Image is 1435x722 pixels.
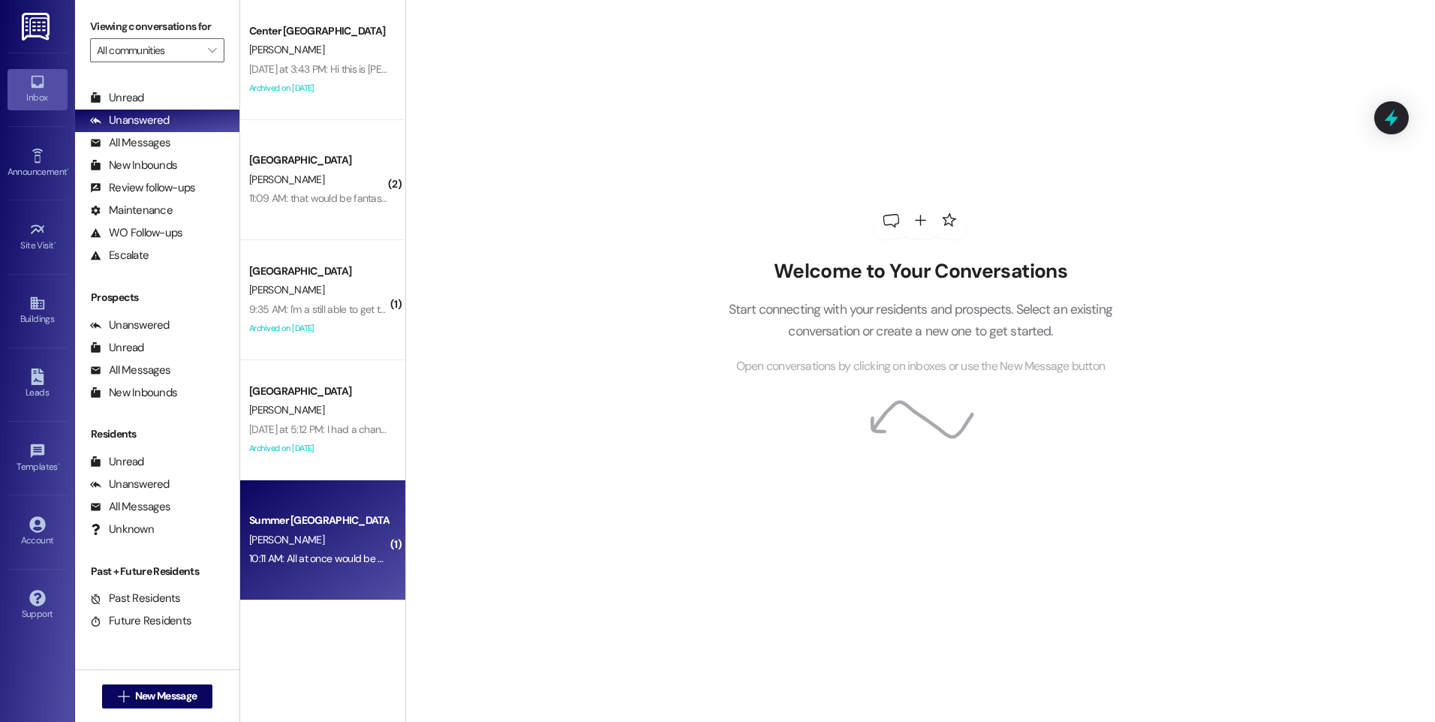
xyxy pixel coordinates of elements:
[90,203,173,218] div: Maintenance
[90,591,181,606] div: Past Residents
[248,79,390,98] div: Archived on [DATE]
[249,191,900,205] div: 11:09 AM: that would be fantastic! we'd love to move in as soon as possible but we also understan...
[90,248,149,263] div: Escalate
[8,438,68,479] a: Templates •
[8,290,68,331] a: Buildings
[8,512,68,552] a: Account
[8,217,68,257] a: Site Visit •
[8,69,68,110] a: Inbox
[8,364,68,405] a: Leads
[705,260,1135,284] h2: Welcome to Your Conversations
[90,225,182,241] div: WO Follow-ups
[90,135,170,151] div: All Messages
[248,319,390,338] div: Archived on [DATE]
[75,426,239,442] div: Residents
[8,585,68,626] a: Support
[90,90,144,106] div: Unread
[90,180,195,196] div: Review follow-ups
[90,499,170,515] div: All Messages
[22,13,53,41] img: ResiDesk Logo
[208,44,216,56] i: 
[249,23,388,39] div: Center [GEOGRAPHIC_DATA]
[90,522,154,537] div: Unknown
[249,403,324,417] span: [PERSON_NAME]
[249,62,1299,76] div: [DATE] at 3:43 PM: Hi this is [PERSON_NAME]! I just left a message on the office phone number. I'...
[90,363,170,378] div: All Messages
[90,477,170,492] div: Unanswered
[249,43,324,56] span: [PERSON_NAME]
[249,173,324,186] span: [PERSON_NAME]
[90,454,144,470] div: Unread
[736,357,1105,376] span: Open conversations by clicking on inboxes or use the New Message button
[54,238,56,248] span: •
[249,513,388,528] div: Summer [GEOGRAPHIC_DATA]
[249,423,645,436] div: [DATE] at 5:12 PM: I had a change of plans and will NOT be opting out of parking. Thank you!
[90,15,224,38] label: Viewing conversations for
[90,113,170,128] div: Unanswered
[90,317,170,333] div: Unanswered
[249,152,388,168] div: [GEOGRAPHIC_DATA]
[58,459,60,470] span: •
[75,290,239,305] div: Prospects
[97,38,200,62] input: All communities
[249,302,825,316] div: 9:35 AM: I'm a still able to get that $300 dollars off, because it wasn't applied to my first mon...
[90,340,144,356] div: Unread
[90,158,177,173] div: New Inbounds
[90,385,177,401] div: New Inbounds
[118,690,129,702] i: 
[135,688,197,704] span: New Message
[249,552,403,565] div: 10:11 AM: All at once would be great!
[249,384,388,399] div: [GEOGRAPHIC_DATA]
[705,299,1135,341] p: Start connecting with your residents and prospects. Select an existing conversation or create a n...
[75,564,239,579] div: Past + Future Residents
[90,613,191,629] div: Future Residents
[249,263,388,279] div: [GEOGRAPHIC_DATA]
[249,533,324,546] span: [PERSON_NAME]
[248,439,390,458] div: Archived on [DATE]
[67,164,69,175] span: •
[102,684,213,708] button: New Message
[249,283,324,296] span: [PERSON_NAME]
